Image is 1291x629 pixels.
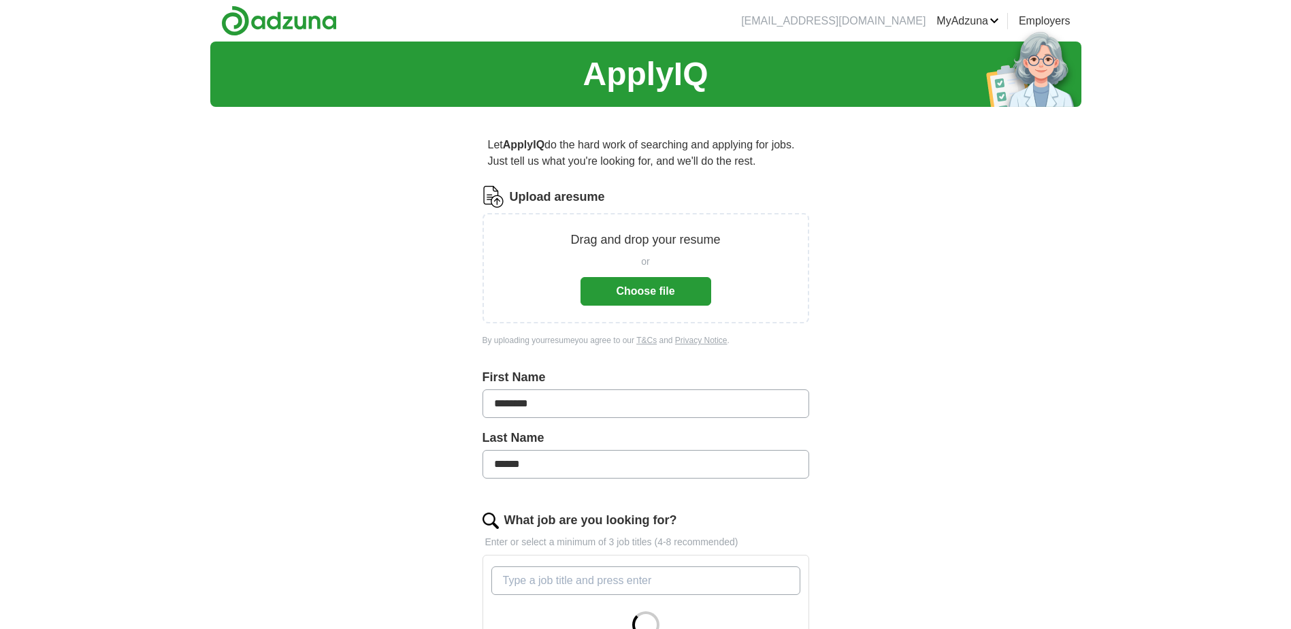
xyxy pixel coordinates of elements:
[483,513,499,529] img: search.png
[510,188,605,206] label: Upload a resume
[581,277,711,306] button: Choose file
[504,511,677,530] label: What job are you looking for?
[483,186,504,208] img: CV Icon
[1019,13,1071,29] a: Employers
[741,13,926,29] li: [EMAIL_ADDRESS][DOMAIN_NAME]
[936,13,999,29] a: MyAdzuna
[636,336,657,345] a: T&Cs
[483,131,809,175] p: Let do the hard work of searching and applying for jobs. Just tell us what you're looking for, an...
[503,139,544,150] strong: ApplyIQ
[483,429,809,447] label: Last Name
[483,535,809,549] p: Enter or select a minimum of 3 job titles (4-8 recommended)
[675,336,728,345] a: Privacy Notice
[570,231,720,249] p: Drag and drop your resume
[641,255,649,269] span: or
[483,334,809,346] div: By uploading your resume you agree to our and .
[221,5,337,36] img: Adzuna logo
[483,368,809,387] label: First Name
[583,50,708,99] h1: ApplyIQ
[491,566,800,595] input: Type a job title and press enter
